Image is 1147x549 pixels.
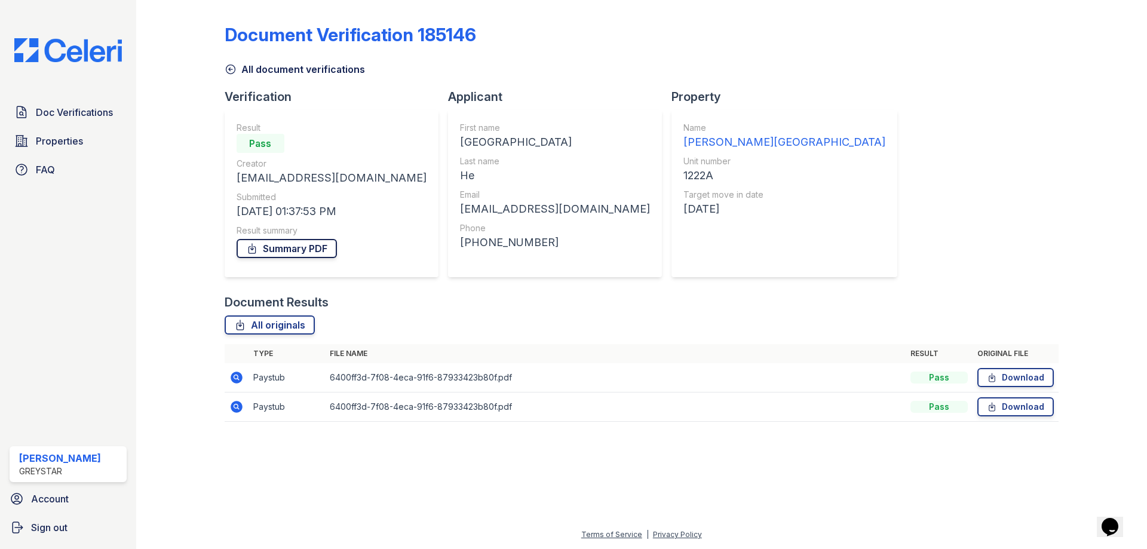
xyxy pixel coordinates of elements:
[683,155,885,167] div: Unit number
[31,520,68,535] span: Sign out
[237,191,427,203] div: Submitted
[237,225,427,237] div: Result summary
[249,363,325,392] td: Paystub
[5,487,131,511] a: Account
[683,134,885,151] div: [PERSON_NAME][GEOGRAPHIC_DATA]
[36,105,113,119] span: Doc Verifications
[36,134,83,148] span: Properties
[10,158,127,182] a: FAQ
[906,344,973,363] th: Result
[1097,501,1135,537] iframe: chat widget
[460,167,650,184] div: He
[977,368,1054,387] a: Download
[910,372,968,384] div: Pass
[237,158,427,170] div: Creator
[683,122,885,151] a: Name [PERSON_NAME][GEOGRAPHIC_DATA]
[448,88,671,105] div: Applicant
[325,344,906,363] th: File name
[237,239,337,258] a: Summary PDF
[325,392,906,422] td: 6400ff3d-7f08-4eca-91f6-87933423b80f.pdf
[5,38,131,62] img: CE_Logo_Blue-a8612792a0a2168367f1c8372b55b34899dd931a85d93a1a3d3e32e68fde9ad4.png
[973,344,1059,363] th: Original file
[225,315,315,335] a: All originals
[683,201,885,217] div: [DATE]
[646,530,649,539] div: |
[5,516,131,539] a: Sign out
[31,492,69,506] span: Account
[683,122,885,134] div: Name
[671,88,907,105] div: Property
[460,122,650,134] div: First name
[19,465,101,477] div: Greystar
[460,155,650,167] div: Last name
[249,344,325,363] th: Type
[460,222,650,234] div: Phone
[325,363,906,392] td: 6400ff3d-7f08-4eca-91f6-87933423b80f.pdf
[10,100,127,124] a: Doc Verifications
[977,397,1054,416] a: Download
[237,203,427,220] div: [DATE] 01:37:53 PM
[653,530,702,539] a: Privacy Policy
[683,167,885,184] div: 1222A
[460,189,650,201] div: Email
[683,189,885,201] div: Target move in date
[36,162,55,177] span: FAQ
[237,122,427,134] div: Result
[581,530,642,539] a: Terms of Service
[460,201,650,217] div: [EMAIL_ADDRESS][DOMAIN_NAME]
[249,392,325,422] td: Paystub
[225,24,476,45] div: Document Verification 185146
[460,234,650,251] div: [PHONE_NUMBER]
[19,451,101,465] div: [PERSON_NAME]
[10,129,127,153] a: Properties
[460,134,650,151] div: [GEOGRAPHIC_DATA]
[225,62,365,76] a: All document verifications
[910,401,968,413] div: Pass
[225,294,329,311] div: Document Results
[237,134,284,153] div: Pass
[237,170,427,186] div: [EMAIL_ADDRESS][DOMAIN_NAME]
[225,88,448,105] div: Verification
